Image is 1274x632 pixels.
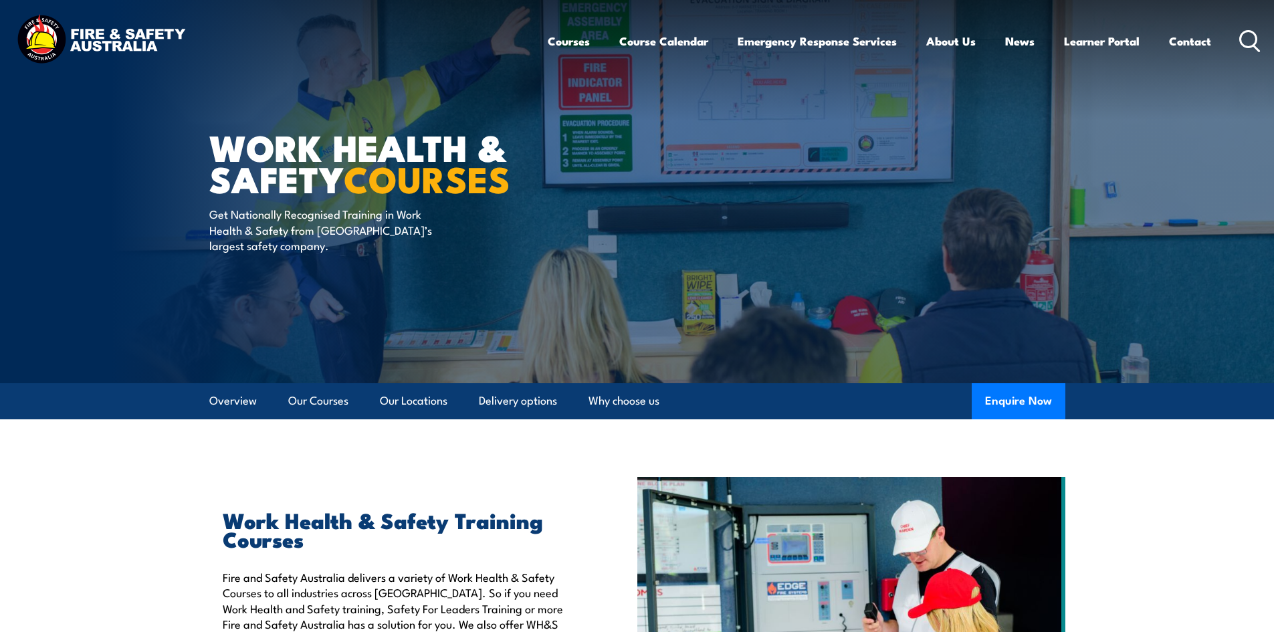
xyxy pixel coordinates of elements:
[209,131,540,193] h1: Work Health & Safety
[619,23,708,59] a: Course Calendar
[1005,23,1035,59] a: News
[589,383,659,419] a: Why choose us
[548,23,590,59] a: Courses
[926,23,976,59] a: About Us
[738,23,897,59] a: Emergency Response Services
[479,383,557,419] a: Delivery options
[380,383,447,419] a: Our Locations
[288,383,348,419] a: Our Courses
[1064,23,1140,59] a: Learner Portal
[344,150,510,205] strong: COURSES
[209,206,453,253] p: Get Nationally Recognised Training in Work Health & Safety from [GEOGRAPHIC_DATA]’s largest safet...
[1169,23,1211,59] a: Contact
[972,383,1065,419] button: Enquire Now
[223,510,576,548] h2: Work Health & Safety Training Courses
[209,383,257,419] a: Overview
